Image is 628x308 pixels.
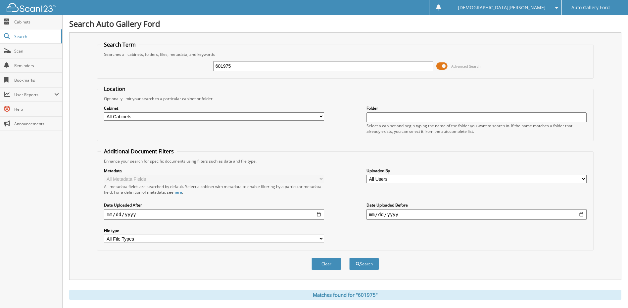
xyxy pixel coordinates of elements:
[14,34,58,39] span: Search
[173,189,182,195] a: here
[104,105,324,111] label: Cabinet
[366,202,587,208] label: Date Uploaded Before
[101,148,177,155] legend: Additional Document Filters
[366,209,587,220] input: end
[101,85,129,93] legend: Location
[366,105,587,111] label: Folder
[312,258,341,270] button: Clear
[104,168,324,173] label: Metadata
[101,96,590,101] div: Optionally limit your search to a particular cabinet or folder
[69,18,621,29] h1: Search Auto Gallery Ford
[14,121,59,127] span: Announcements
[14,63,59,68] span: Reminders
[7,3,56,12] img: scan123-logo-white.svg
[349,258,379,270] button: Search
[104,228,324,233] label: File type
[366,123,587,134] div: Select a cabinet and begin typing the name of the folder you want to search in. If the name match...
[458,6,546,10] span: [DEMOGRAPHIC_DATA][PERSON_NAME]
[14,48,59,54] span: Scan
[104,184,324,195] div: All metadata fields are searched by default. Select a cabinet with metadata to enable filtering b...
[14,92,54,97] span: User Reports
[14,77,59,83] span: Bookmarks
[101,52,590,57] div: Searches all cabinets, folders, files, metadata, and keywords
[69,290,621,300] div: Matches found for "601975"
[101,158,590,164] div: Enhance your search for specific documents using filters such as date and file type.
[14,106,59,112] span: Help
[451,64,481,69] span: Advanced Search
[104,209,324,220] input: start
[366,168,587,173] label: Uploaded By
[571,6,610,10] span: Auto Gallery Ford
[101,41,139,48] legend: Search Term
[14,19,59,25] span: Cabinets
[104,202,324,208] label: Date Uploaded After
